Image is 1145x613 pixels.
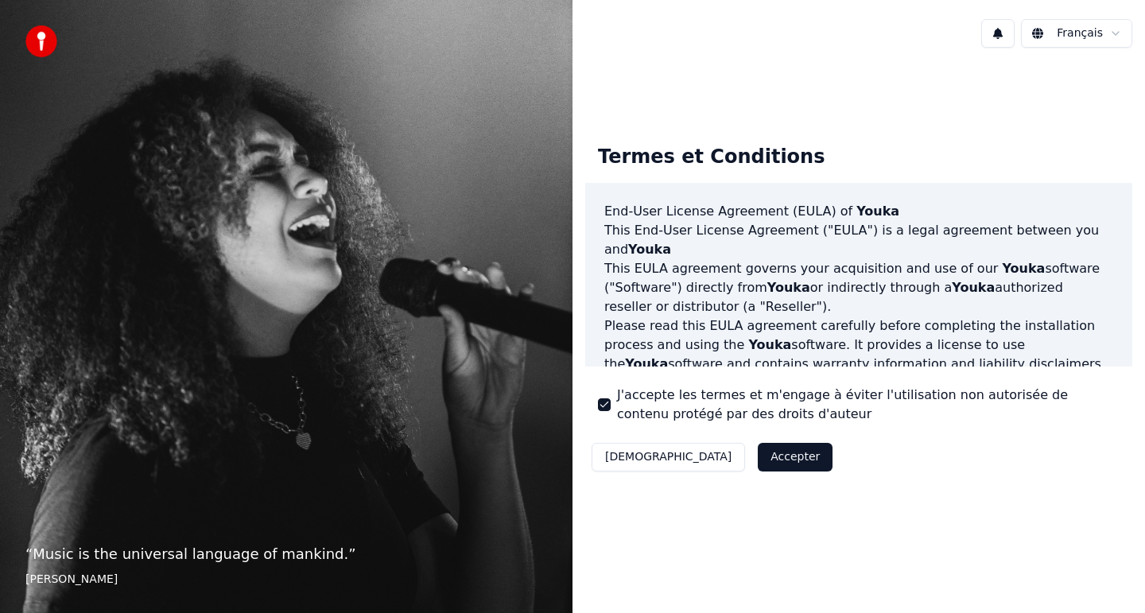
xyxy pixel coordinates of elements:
[625,356,668,371] span: Youka
[585,132,837,183] div: Termes et Conditions
[604,202,1113,221] h3: End-User License Agreement (EULA) of
[1002,261,1045,276] span: Youka
[617,386,1120,424] label: J'accepte les termes et m'engage à éviter l'utilisation non autorisée de contenu protégé par des ...
[767,280,810,295] span: Youka
[25,543,547,565] p: “ Music is the universal language of mankind. ”
[604,221,1113,259] p: This End-User License Agreement ("EULA") is a legal agreement between you and
[592,443,745,471] button: [DEMOGRAPHIC_DATA]
[628,242,671,257] span: Youka
[25,572,547,588] footer: [PERSON_NAME]
[758,443,833,471] button: Accepter
[604,259,1113,316] p: This EULA agreement governs your acquisition and use of our software ("Software") directly from o...
[25,25,57,57] img: youka
[856,204,899,219] span: Youka
[604,316,1113,374] p: Please read this EULA agreement carefully before completing the installation process and using th...
[952,280,995,295] span: Youka
[748,337,791,352] span: Youka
